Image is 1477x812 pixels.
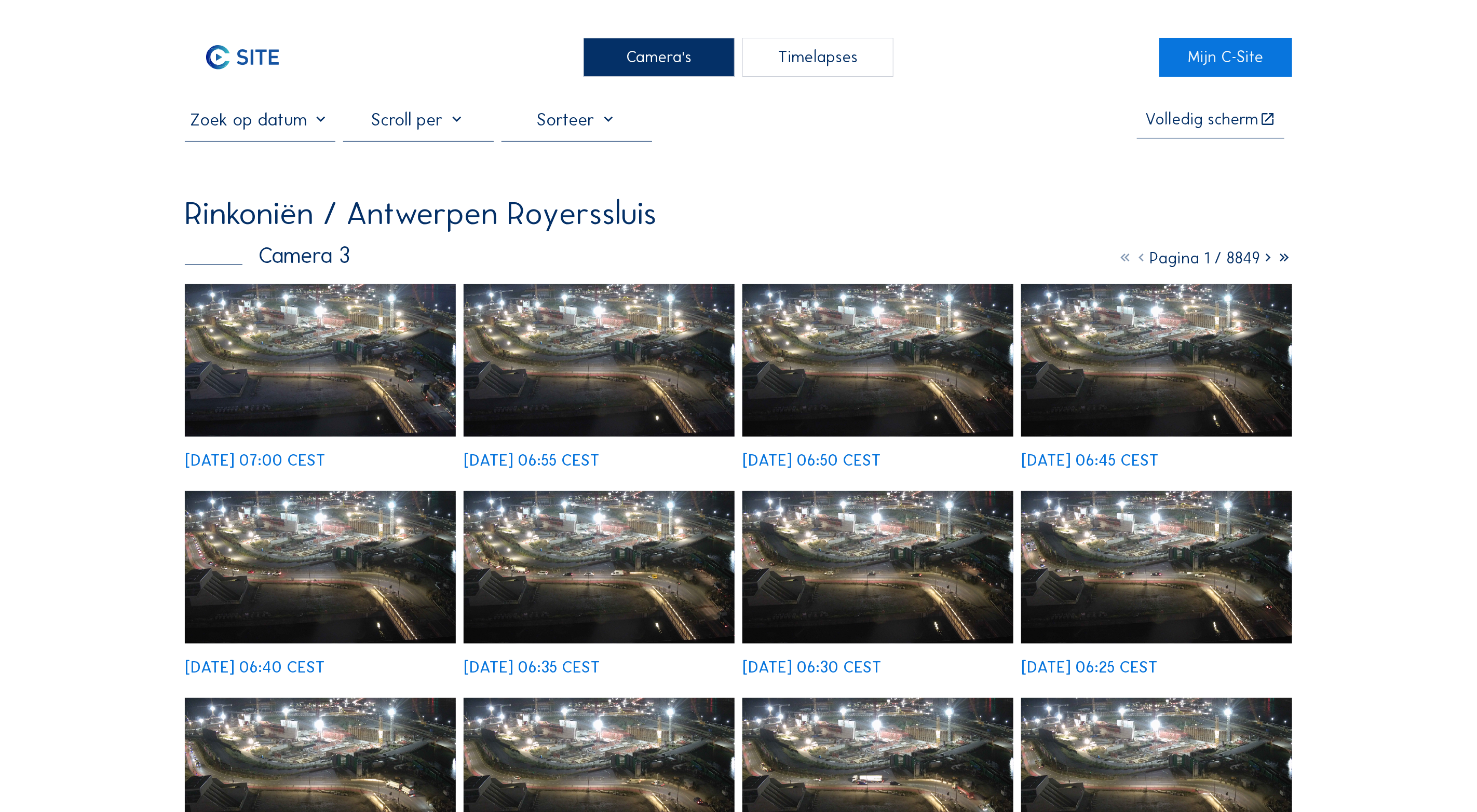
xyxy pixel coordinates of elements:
a: C-SITE Logo [185,38,318,77]
span: Pagina 1 / 8849 [1149,248,1260,268]
div: Timelapses [742,38,893,77]
img: image_53355002 [464,284,735,437]
img: image_53354391 [742,491,1013,643]
img: image_53354161 [1021,491,1292,643]
div: [DATE] 07:00 CEST [185,453,326,469]
a: Mijn C-Site [1159,38,1292,77]
div: [DATE] 06:40 CEST [185,660,325,676]
img: image_53354625 [185,491,456,643]
div: [DATE] 06:25 CEST [1021,660,1158,676]
div: [DATE] 06:45 CEST [1021,453,1159,469]
img: image_53354443 [464,491,735,643]
div: [DATE] 06:30 CEST [742,660,882,676]
img: C-SITE Logo [185,38,301,77]
div: Volledig scherm [1146,111,1258,128]
div: [DATE] 06:50 CEST [742,453,881,469]
div: Camera's [584,38,734,77]
div: Rinkoniën / Antwerpen Royerssluis [185,198,657,229]
div: [DATE] 06:35 CEST [464,660,600,676]
img: image_53354849 [742,284,1013,437]
img: image_53355161 [185,284,456,437]
div: Camera 3 [185,244,350,267]
input: Zoek op datum 󰅀 [185,109,335,130]
div: [DATE] 06:55 CEST [464,453,600,469]
img: image_53354787 [1021,284,1292,437]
